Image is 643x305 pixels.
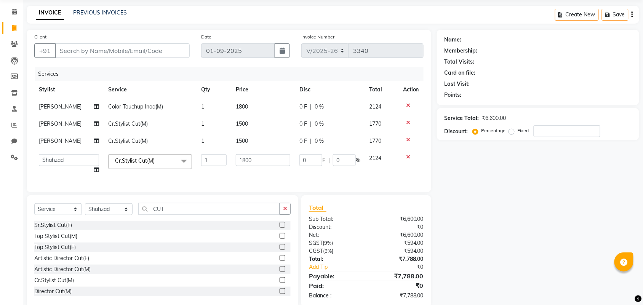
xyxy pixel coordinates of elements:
[366,223,429,231] div: ₹0
[398,81,424,98] th: Action
[303,271,366,281] div: Payable:
[108,137,148,144] span: Cr.Stylist Cut(M)
[602,9,629,21] button: Save
[366,281,429,290] div: ₹0
[310,137,312,145] span: |
[366,292,429,300] div: ₹7,788.00
[445,58,475,66] div: Total Visits:
[34,254,89,262] div: Artistic Director Cut(F)
[299,137,307,145] span: 0 F
[315,137,324,145] span: 0 %
[366,239,429,247] div: ₹594.00
[34,287,72,295] div: Director Cut(M)
[34,232,77,240] div: Top Stylist Cut(M)
[328,156,330,164] span: |
[115,157,155,164] span: Cr.Stylist Cut(M)
[299,103,307,111] span: 0 F
[303,231,366,239] div: Net:
[309,248,323,254] span: CGST
[369,155,382,161] span: 2124
[325,248,332,254] span: 9%
[324,240,331,246] span: 9%
[377,263,429,271] div: ₹0
[445,128,468,136] div: Discount:
[236,120,248,127] span: 1500
[366,271,429,281] div: ₹7,788.00
[34,276,74,284] div: Cr.Stylist Cut(M)
[555,9,599,21] button: Create New
[104,81,197,98] th: Service
[197,81,231,98] th: Qty
[55,43,190,58] input: Search by Name/Mobile/Email/Code
[310,120,312,128] span: |
[299,120,307,128] span: 0 F
[295,81,365,98] th: Disc
[309,204,326,212] span: Total
[445,114,479,122] div: Service Total:
[310,103,312,111] span: |
[369,120,382,127] span: 1770
[366,247,429,255] div: ₹594.00
[366,255,429,263] div: ₹7,788.00
[201,103,204,110] span: 1
[365,81,398,98] th: Total
[322,156,325,164] span: F
[231,81,295,98] th: Price
[445,36,462,44] div: Name:
[303,263,377,271] a: Add Tip
[236,103,248,110] span: 1800
[445,47,478,55] div: Membership:
[445,69,476,77] div: Card on file:
[73,9,127,16] a: PREVIOUS INVOICES
[303,255,366,263] div: Total:
[34,81,104,98] th: Stylist
[369,137,382,144] span: 1770
[34,243,76,251] div: Top Stylist Cut(F)
[201,137,204,144] span: 1
[108,120,148,127] span: Cr.Stylist Cut(M)
[356,156,360,164] span: %
[201,120,204,127] span: 1
[303,223,366,231] div: Discount:
[39,103,82,110] span: [PERSON_NAME]
[34,265,91,273] div: Artistic Director Cut(M)
[34,221,72,229] div: Sr.Stylist Cut(F)
[35,67,429,81] div: Services
[445,91,462,99] div: Points:
[303,292,366,300] div: Balance :
[369,103,382,110] span: 2124
[108,103,163,110] span: Color Touchup Inoa(M)
[445,80,470,88] div: Last Visit:
[482,114,506,122] div: ₹6,600.00
[236,137,248,144] span: 1500
[518,127,529,134] label: Fixed
[481,127,506,134] label: Percentage
[303,215,366,223] div: Sub Total:
[366,231,429,239] div: ₹6,600.00
[366,215,429,223] div: ₹6,600.00
[201,34,211,40] label: Date
[36,6,64,20] a: INVOICE
[315,120,324,128] span: 0 %
[309,240,323,246] span: SGST
[155,157,158,164] a: x
[303,239,366,247] div: ( )
[303,247,366,255] div: ( )
[138,203,280,215] input: Search or Scan
[39,137,82,144] span: [PERSON_NAME]
[315,103,324,111] span: 0 %
[34,34,46,40] label: Client
[39,120,82,127] span: [PERSON_NAME]
[303,281,366,290] div: Paid:
[34,43,56,58] button: +91
[301,34,334,40] label: Invoice Number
